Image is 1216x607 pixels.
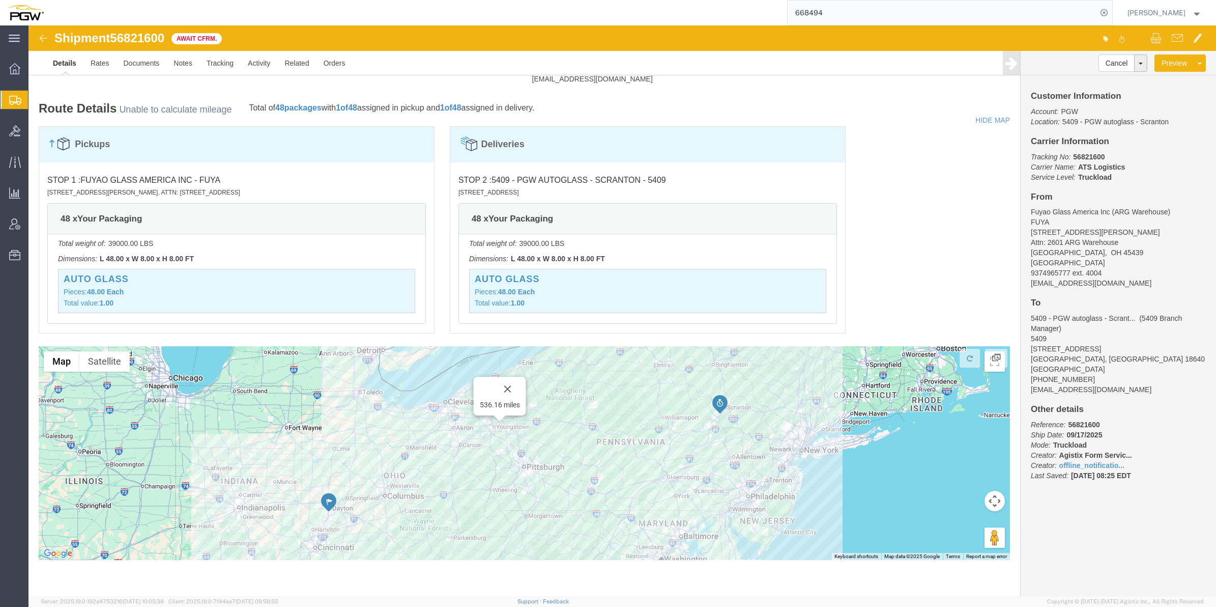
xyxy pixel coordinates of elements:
[1127,7,1185,18] span: Ksenia Gushchina-Kerecz
[1047,597,1204,606] span: Copyright © [DATE]-[DATE] Agistix Inc., All Rights Reserved
[7,5,44,20] img: logo
[543,598,569,604] a: Feedback
[123,598,164,604] span: [DATE] 10:05:38
[28,25,1216,596] iframe: FS Legacy Container
[41,598,164,604] span: Server: 2025.19.0-192a4753216
[236,598,278,604] span: [DATE] 09:58:55
[1127,7,1202,19] button: [PERSON_NAME]
[168,598,278,604] span: Client: 2025.19.0-7f44ea7
[788,1,1097,25] input: Search for shipment number, reference number
[517,598,543,604] a: Support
